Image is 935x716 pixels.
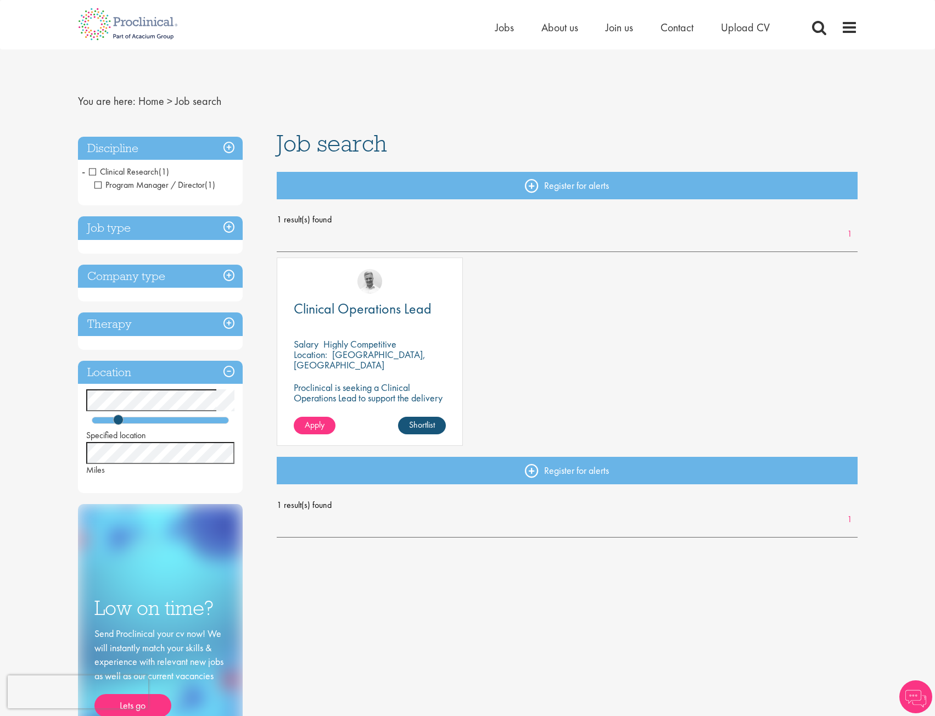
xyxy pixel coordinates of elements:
a: Register for alerts [277,457,858,484]
span: Job search [277,128,387,158]
span: (1) [205,179,215,191]
p: [GEOGRAPHIC_DATA], [GEOGRAPHIC_DATA] [294,348,425,371]
a: About us [541,20,578,35]
span: Job search [175,94,221,108]
span: - [82,163,85,180]
span: > [167,94,172,108]
a: Clinical Operations Lead [294,302,446,316]
span: Program Manager / Director [94,179,215,191]
a: breadcrumb link [138,94,164,108]
h3: Discipline [78,137,243,160]
h3: Therapy [78,312,243,336]
img: Chatbot [899,680,932,713]
iframe: reCAPTCHA [8,675,148,708]
h3: Low on time? [94,597,226,619]
a: 1 [842,228,858,240]
p: Proclinical is seeking a Clinical Operations Lead to support the delivery of clinical trials in o... [294,382,446,413]
span: Apply [305,419,324,430]
span: Specified location [86,429,146,441]
span: 1 result(s) found [277,211,858,228]
span: You are here: [78,94,136,108]
span: Clinical Operations Lead [294,299,432,318]
img: Joshua Bye [357,269,382,294]
a: Jobs [495,20,514,35]
a: Register for alerts [277,172,858,199]
span: Salary [294,338,318,350]
span: Clinical Research [89,166,169,177]
h3: Company type [78,265,243,288]
span: Program Manager / Director [94,179,205,191]
a: Shortlist [398,417,446,434]
span: Clinical Research [89,166,159,177]
a: 1 [842,513,858,526]
p: Highly Competitive [323,338,396,350]
a: Apply [294,417,335,434]
a: Upload CV [721,20,770,35]
span: Location: [294,348,327,361]
a: Join us [606,20,633,35]
h3: Job type [78,216,243,240]
span: (1) [159,166,169,177]
span: Miles [86,464,105,476]
span: 1 result(s) found [277,497,858,513]
h3: Location [78,361,243,384]
a: Contact [660,20,693,35]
